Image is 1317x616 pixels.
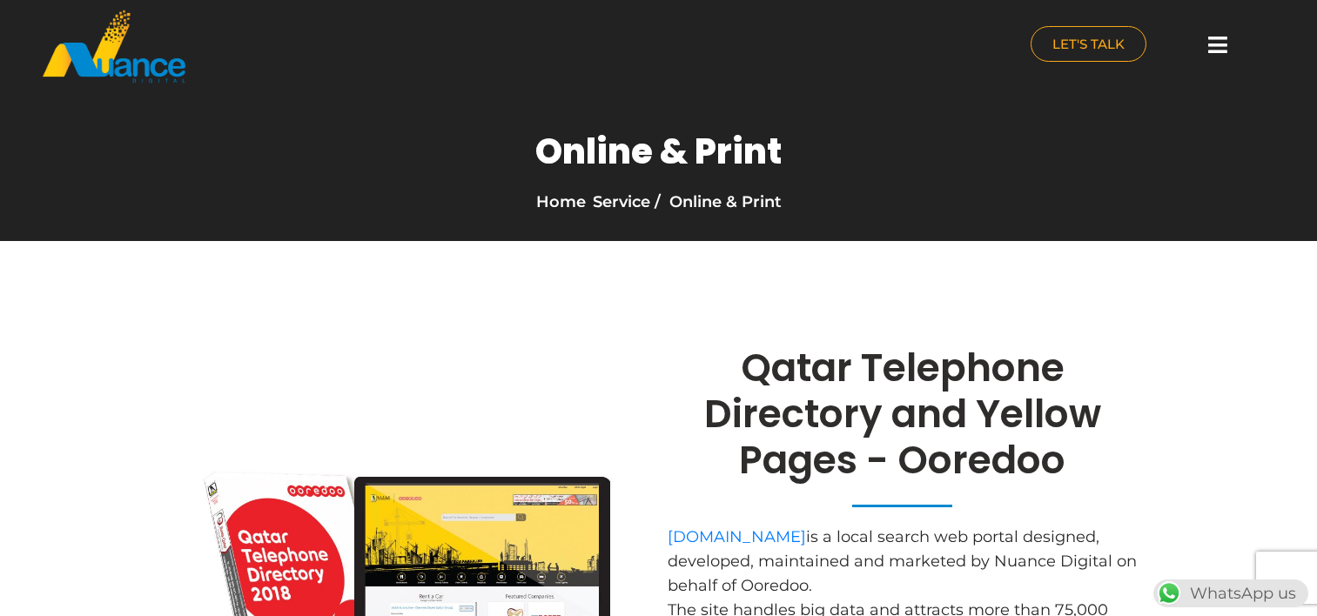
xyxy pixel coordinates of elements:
[668,527,806,546] a: [DOMAIN_NAME]
[536,192,586,211] a: Home
[593,190,650,214] li: Service
[41,9,650,84] a: nuance-qatar_logo
[1031,26,1146,62] a: LET'S TALK
[41,9,187,84] img: nuance-qatar_logo
[650,190,782,214] li: Online & Print
[668,525,1138,598] p: is a local search web portal designed, developed, maintained and marketed by Nuance Digital on be...
[1052,37,1125,50] span: LET'S TALK
[668,345,1138,483] h2: Qatar Telephone Directory and Yellow Pages - Ooredoo
[535,131,782,172] h1: Online & Print
[1153,579,1308,607] div: WhatsApp us
[1155,579,1183,607] img: WhatsApp
[1153,584,1308,603] a: WhatsAppWhatsApp us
